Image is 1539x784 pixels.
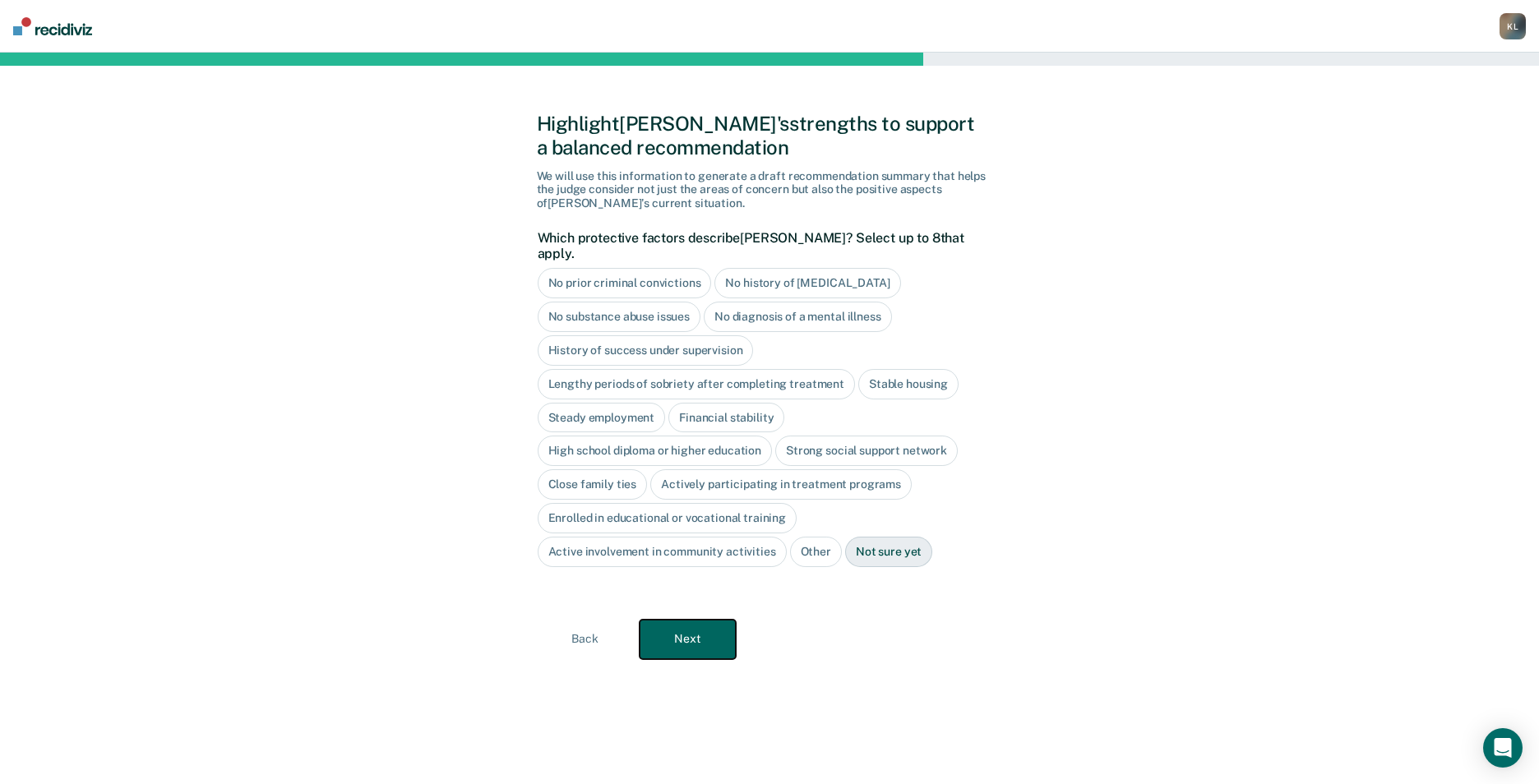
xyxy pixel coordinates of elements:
[538,503,797,533] div: Enrolled in educational or vocational training
[538,230,994,261] label: Which protective factors describe [PERSON_NAME] ? Select up to 8 that apply.
[790,537,842,567] div: Other
[668,403,784,433] div: Financial stability
[704,302,892,332] div: No diagnosis of a mental illness
[714,268,900,298] div: No history of [MEDICAL_DATA]
[538,335,754,366] div: History of success under supervision
[538,268,712,298] div: No prior criminal convictions
[1500,13,1526,39] div: K L
[538,403,666,433] div: Steady employment
[537,620,633,659] button: Back
[538,436,773,466] div: High school diploma or higher education
[538,369,855,399] div: Lengthy periods of sobriety after completing treatment
[775,436,958,466] div: Strong social support network
[538,537,787,567] div: Active involvement in community activities
[537,169,1003,210] div: We will use this information to generate a draft recommendation summary that helps the judge cons...
[858,369,959,399] div: Stable housing
[1483,728,1523,768] div: Open Intercom Messenger
[538,469,648,500] div: Close family ties
[538,302,701,332] div: No substance abuse issues
[640,620,736,659] button: Next
[537,112,1003,159] div: Highlight [PERSON_NAME]'s strengths to support a balanced recommendation
[13,17,92,35] img: Recidiviz
[1500,13,1526,39] button: KL
[650,469,912,500] div: Actively participating in treatment programs
[845,537,932,567] div: Not sure yet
